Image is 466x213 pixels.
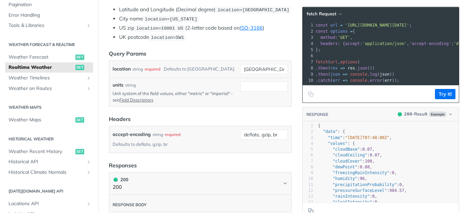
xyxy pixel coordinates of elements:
div: required [165,130,180,139]
span: 200 [114,178,118,182]
span: "[DATE]T07:48:00Z" [345,135,390,140]
a: Historical Climate NormalsShow subpages for Historical Climate Normals [5,167,93,178]
span: . ( . ( )); [316,78,399,83]
span: 0 [375,200,377,204]
span: 984.57 [390,188,404,193]
div: string [125,82,136,88]
div: 10 [303,176,313,182]
span: . ( . ()) [316,66,375,71]
a: Tools & LibrariesShow subpages for Tools & Libraries [5,20,93,31]
span: => [343,72,348,77]
div: 2 [303,28,314,34]
span: 0 [372,194,375,199]
span: "cloudCeiling" [333,153,367,157]
a: Weather on RoutesShow subpages for Weather on Routes [5,83,93,94]
span: then [318,72,328,77]
span: const [316,29,328,34]
span: : , [318,200,380,204]
svg: Chevron [282,181,288,186]
span: log [370,72,377,77]
span: 0 [392,170,394,175]
span: Weather Timelines [9,75,84,81]
button: RESPONSE [306,111,329,118]
span: get [75,149,84,154]
span: "dewPoint" [333,165,357,169]
span: Realtime Weather [9,64,74,71]
li: City name [119,15,292,23]
span: "rainIntensity" [333,194,369,199]
button: Show subpages for Weather Timelines [86,75,91,81]
span: res [348,66,355,71]
span: Weather on Routes [9,85,84,92]
span: 0.07 [370,153,380,157]
p: Unit system of the field values, either "metric" or "imperial" - see [113,90,237,103]
span: = [340,23,343,28]
div: 8 [303,164,313,170]
div: Defaults to [GEOGRAPHIC_DATA] [164,64,234,74]
a: Realtime Weatherget [5,62,93,73]
span: "cloudBase" [333,147,360,152]
div: 4 [303,141,313,147]
a: Error Handling [5,10,93,20]
div: 2 [303,129,313,135]
div: 14 [303,199,313,205]
span: = [350,29,352,34]
button: Show subpages for Tools & Libraries [86,23,91,28]
span: res [330,66,338,71]
span: fetch [316,60,328,64]
span: => [343,78,348,83]
button: Try It! [435,89,455,99]
a: Weather TimelinesShow subpages for Weather Timelines [5,73,93,83]
span: "cloudCover" [333,159,362,164]
a: Field Descriptors [119,97,153,103]
div: Headers [109,115,131,123]
span: : , [316,35,353,40]
div: 3 [303,34,314,41]
span: "precipitationProbability" [333,182,397,187]
span: json [330,72,340,77]
h2: Weather Maps [5,104,93,110]
span: location=[GEOGRAPHIC_DATA] [217,7,289,13]
div: 9 [303,170,313,176]
div: 8 [303,65,314,71]
a: Historical APIShow subpages for Historical API [5,157,93,167]
span: Weather Maps [9,117,74,123]
span: fetch Request [307,11,336,17]
span: url [330,60,338,64]
label: location [113,64,131,74]
span: method [320,35,335,40]
span: "values" [328,141,348,146]
button: fetch Request [304,11,344,17]
span: get [75,55,84,60]
div: string [132,64,143,74]
p: 200 [113,183,128,191]
span: 100 [365,159,372,164]
span: options [340,60,358,64]
span: err [384,78,392,83]
span: . ( . ( )) [316,72,394,77]
span: Historical API [9,158,84,165]
span: 'application/json' [362,41,407,46]
label: accept-encoding [113,130,151,139]
span: "time" [328,135,343,140]
span: }; [316,47,321,52]
span: options [330,29,348,34]
span: : , [318,194,377,199]
span: '[URL][DOMAIN_NAME][DATE]' [345,23,409,28]
span: location=10001 US [136,26,183,31]
span: Example [429,111,447,117]
span: Pagination [9,1,91,8]
span: "data" [323,129,337,134]
span: get [75,117,84,123]
span: "freezingRainIntensity" [333,170,389,175]
a: Weather Recent Historyget [5,147,93,157]
li: US zip (2-letter code based on ) [119,24,292,32]
div: Response body [113,202,147,208]
span: 0 [399,182,402,187]
button: Show subpages for Historical API [86,159,91,165]
span: : , [318,153,382,157]
div: Query Params [109,49,146,58]
span: 0.88 [360,165,370,169]
span: Locations API [9,200,84,207]
span: "humidity" [333,176,357,181]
